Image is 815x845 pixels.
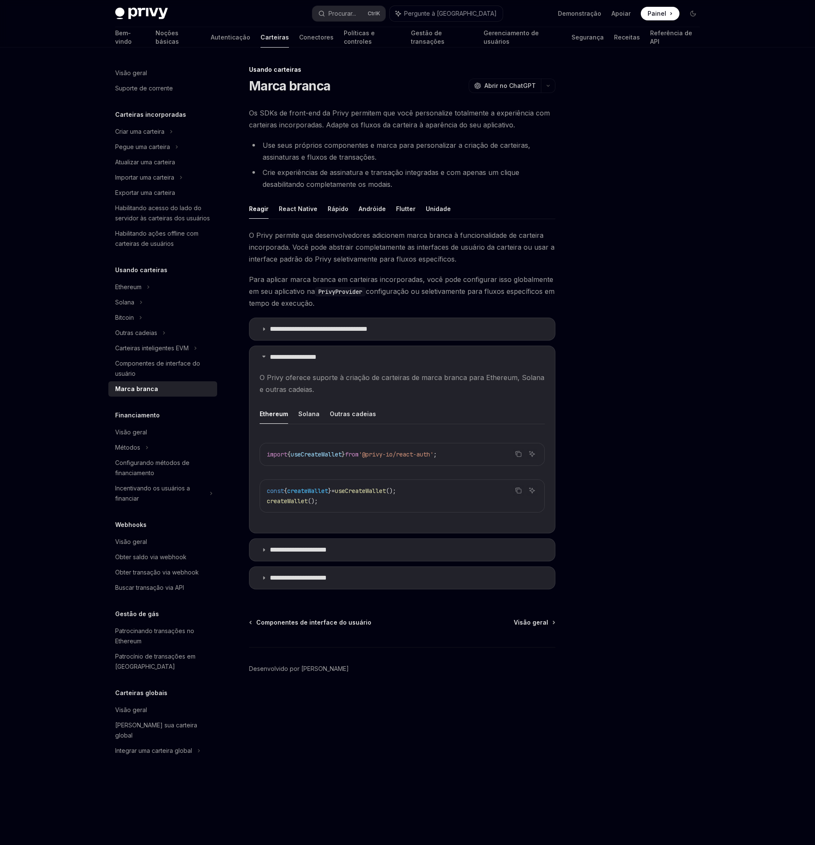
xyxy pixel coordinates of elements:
font: Gerenciamento de usuários [484,29,539,45]
details: **** **** **** ***O Privy oferece suporte à criação de carteiras de marca branca para Ethereum, S... [249,346,555,533]
font: Usando carteiras [249,66,301,73]
a: Obter transação via webhook [108,565,217,580]
a: Visão geral [108,702,217,718]
font: Patrocinando transações no Ethereum [115,627,194,645]
a: Painel [641,7,679,20]
a: Autenticação [211,27,250,48]
font: Os SDKs de front-end da Privy permitem que você personalize totalmente a experiência com carteira... [249,109,550,129]
button: Flutter [396,199,416,219]
font: Crie experiências de assinatura e transação integradas e com apenas um clique desabilitando compl... [263,168,519,189]
a: Componentes de interface do usuário [108,356,217,381]
font: Solana [298,410,320,417]
a: Segurança [572,27,604,48]
font: Procurar... [328,10,356,17]
a: Políticas e controles [344,27,401,48]
button: Unidade [426,199,451,219]
font: Outras cadeias [115,329,157,336]
a: Buscar transação via API [108,580,217,595]
a: Visão geral [108,65,217,81]
font: Solana [115,299,134,306]
button: Rápido [328,199,348,219]
font: configuração ou seletivamente para fluxos específicos em tempo de execução. [249,287,555,307]
font: Financiamento [115,411,160,419]
span: (); [386,487,396,495]
span: { [284,487,287,495]
font: Pergunte à [GEOGRAPHIC_DATA] [404,10,497,17]
button: Copie o conteúdo do bloco de código [513,485,524,496]
code: PrivyProvider [315,287,366,296]
font: Obter saldo via webhook [115,553,187,561]
a: Bem-vindo [115,27,145,48]
a: Conectores [299,27,334,48]
font: Painel [648,10,666,17]
button: Pergunte à IA [526,448,538,459]
font: Bitcoin [115,314,134,321]
button: Pergunte à [GEOGRAPHIC_DATA] [390,6,503,21]
a: Demonstração [558,9,601,18]
a: Visão geral [514,618,555,627]
font: Patrocínio de transações em [GEOGRAPHIC_DATA] [115,653,195,670]
span: { [287,451,291,458]
font: Apoiar [611,10,631,17]
button: React Native [279,199,317,219]
a: Marca branca [108,381,217,397]
font: Importar uma carteira [115,174,174,181]
font: Componentes de interface do usuário [115,360,200,377]
a: Obter saldo via webhook [108,549,217,565]
font: Políticas e controles [344,29,375,45]
font: Para aplicar marca branca em carteiras incorporadas, você pode configurar isso globalmente em seu... [249,275,553,296]
span: } [342,451,345,458]
font: Unidade [426,205,451,212]
a: Configurando métodos de financiamento [108,455,217,481]
span: from [345,451,359,458]
font: Demonstração [558,10,601,17]
font: Carteiras globais [115,689,167,696]
a: Visão geral [108,534,217,549]
font: Marca branca [249,78,330,93]
a: Suporte de corrente [108,81,217,96]
a: Habilitando ações offline com carteiras de usuários [108,226,217,251]
font: Visão geral [115,428,147,436]
a: Atualizar uma carteira [108,155,217,170]
font: Componentes de interface do usuário [256,619,371,626]
a: Receitas [614,27,640,48]
font: Visão geral [115,538,147,545]
font: Webhooks [115,521,147,528]
font: Habilitando ações offline com carteiras de usuários [115,230,198,247]
a: Patrocínio de transações em [GEOGRAPHIC_DATA] [108,649,217,674]
font: Bem-vindo [115,29,132,45]
a: Componentes de interface do usuário [250,618,371,627]
font: O Privy permite que desenvolvedores adicionem marca branca à funcionalidade de carteira incorpora... [249,231,555,263]
font: Criar uma carteira [115,128,164,135]
font: Andróide [359,205,386,212]
font: Suporte de corrente [115,84,173,92]
font: Marca branca [115,385,158,392]
font: React Native [279,205,317,212]
span: '@privy-io/react-auth' [359,451,433,458]
font: Obter transação via webhook [115,569,199,576]
font: Gestão de gás [115,610,159,617]
font: Configurando métodos de financiamento [115,459,190,476]
a: Habilitando acesso do lado do servidor às carteiras dos usuários [108,200,217,226]
font: Gestão de transações [411,29,444,45]
button: Copie o conteúdo do bloco de código [513,448,524,459]
a: Gestão de transações [411,27,473,48]
font: Carteiras inteligentes EVM [115,344,189,352]
font: Visão geral [514,619,548,626]
span: } [328,487,331,495]
button: Procurar...CtrlK [312,6,385,21]
a: Carteiras [260,27,289,48]
button: Andróide [359,199,386,219]
a: Gerenciamento de usuários [484,27,561,48]
font: Autenticação [211,34,250,41]
button: Alternar modo escuro [686,7,700,20]
font: Referência de API [650,29,692,45]
span: createWallet [287,487,328,495]
a: Desenvolvido por [PERSON_NAME] [249,665,349,673]
img: logotipo escuro [115,8,168,20]
font: K [376,10,380,17]
button: Pergunte à IA [526,485,538,496]
font: [PERSON_NAME] sua carteira global [115,721,197,739]
span: useCreateWallet [291,451,342,458]
font: Abrir no ChatGPT [484,82,536,89]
